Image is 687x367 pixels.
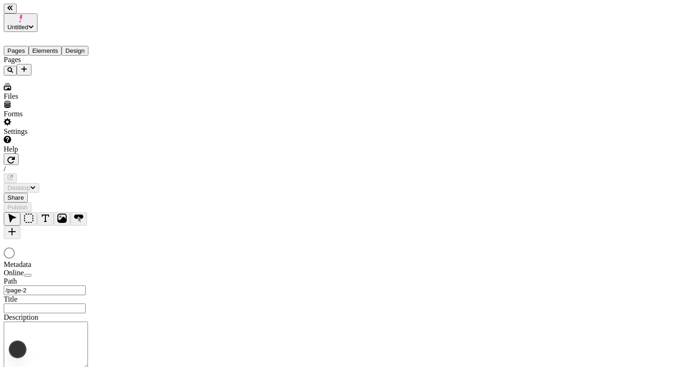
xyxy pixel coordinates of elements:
button: Box [20,212,37,226]
button: Untitled [4,13,37,32]
button: Button [70,212,87,226]
span: Path [4,277,17,285]
span: Online [4,269,24,277]
button: Image [54,212,70,226]
span: Untitled [7,24,28,31]
div: Settings [4,127,115,136]
button: Share [4,193,28,202]
span: Description [4,313,38,321]
button: Add new [17,64,31,76]
button: Text [37,212,54,226]
span: Publish [7,204,28,211]
button: Elements [29,46,62,56]
div: Forms [4,110,115,118]
span: Title [4,295,18,303]
button: Desktop [4,183,39,193]
div: Help [4,145,115,153]
span: Desktop [7,184,30,191]
span: Share [7,194,24,201]
button: Pages [4,46,29,56]
div: Pages [4,56,115,64]
div: Files [4,92,115,101]
div: / [4,165,683,173]
div: Metadata [4,260,115,269]
button: Design [62,46,88,56]
button: Publish [4,202,31,212]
